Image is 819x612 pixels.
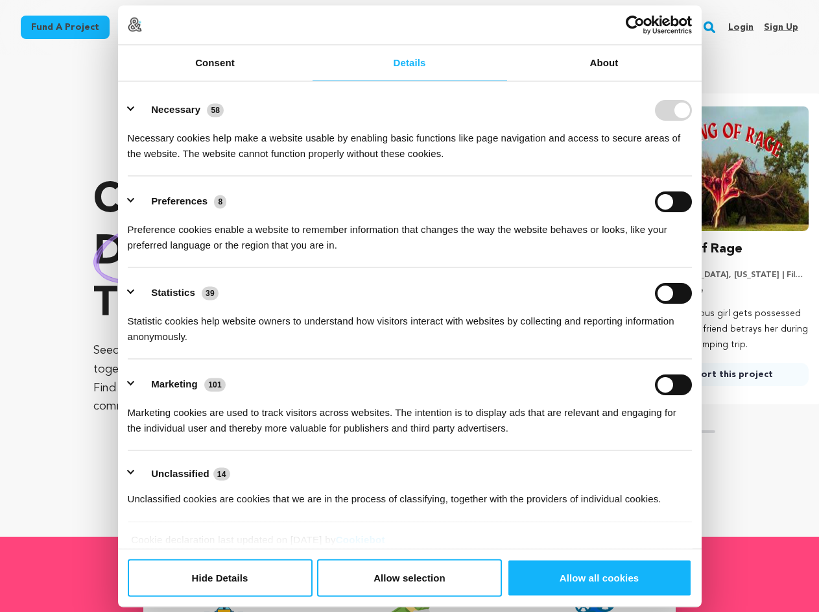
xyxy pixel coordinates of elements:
a: Details [313,45,507,80]
a: Login [728,17,754,38]
a: About [507,45,702,80]
span: 14 [213,467,230,480]
p: Seed&Spark is where creators and audiences work together to bring incredible new projects to life... [93,341,375,416]
span: 39 [202,287,219,300]
button: Preferences (8) [128,191,235,212]
label: Preferences [151,195,208,206]
button: Marketing (101) [128,374,234,395]
label: Marketing [151,378,198,389]
span: 8 [214,195,226,208]
img: logo [128,18,142,32]
a: Cookiebot [336,533,385,545]
button: Allow selection [317,559,502,596]
p: A shy indigenous girl gets possessed after her best friend betrays her during their annual campin... [642,306,809,352]
label: Statistics [151,287,195,298]
img: Coming of Rage image [642,106,809,231]
button: Allow all cookies [507,559,692,596]
div: Statistic cookies help website owners to understand how visitors interact with websites by collec... [128,303,692,344]
button: Necessary (58) [128,99,232,120]
a: Support this project [642,363,809,386]
button: Hide Details [128,559,313,596]
div: Cookie declaration last updated on [DATE] by [121,532,698,557]
div: Marketing cookies are used to track visitors across websites. The intention is to display ads tha... [128,395,692,435]
a: Usercentrics Cookiebot - opens in a new window [578,15,692,34]
p: Crowdfunding that . [93,175,375,331]
label: Necessary [151,104,200,115]
div: Necessary cookies help make a website usable by enabling basic functions like page navigation and... [128,120,692,161]
button: Unclassified (14) [128,465,238,482]
span: 101 [204,378,226,391]
div: Preference cookies enable a website to remember information that changes the way the website beha... [128,212,692,252]
button: Statistics (39) [128,282,227,303]
p: [GEOGRAPHIC_DATA], [US_STATE] | Film Short [642,270,809,280]
a: Fund a project [21,16,110,39]
div: Unclassified cookies are cookies that we are in the process of classifying, together with the pro... [128,482,692,507]
span: 58 [207,104,224,117]
a: Sign up [764,17,798,38]
a: Consent [118,45,313,80]
p: Horror, Nature [642,286,809,296]
img: hand sketched image [93,222,215,284]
